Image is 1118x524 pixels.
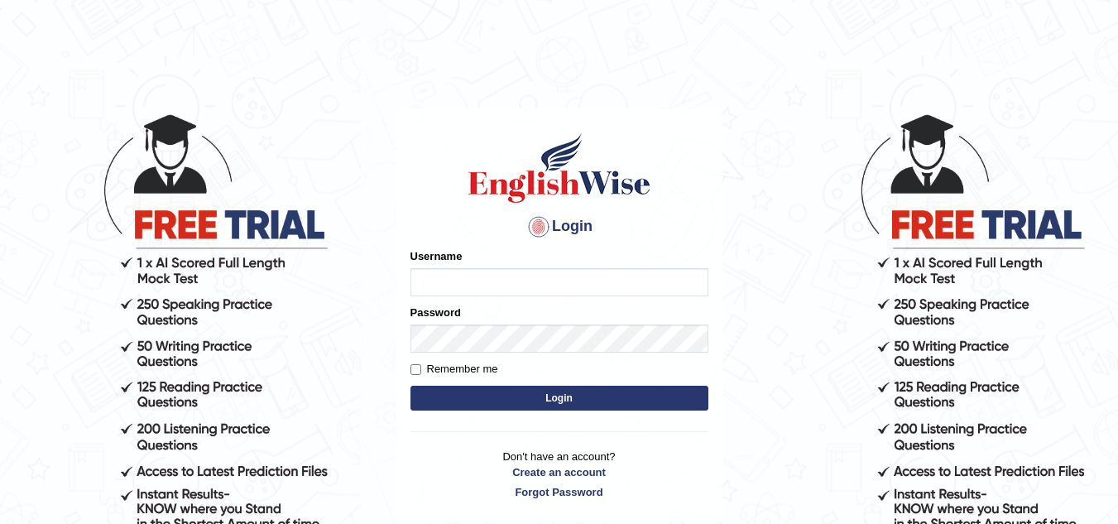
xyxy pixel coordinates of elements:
[410,214,708,240] h4: Login
[410,449,708,500] p: Don't have an account?
[410,364,421,375] input: Remember me
[410,386,708,411] button: Login
[410,464,708,480] a: Create an account
[410,305,461,320] label: Password
[465,131,654,205] img: Logo of English Wise sign in for intelligent practice with AI
[410,361,498,377] label: Remember me
[410,484,708,500] a: Forgot Password
[410,248,463,264] label: Username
